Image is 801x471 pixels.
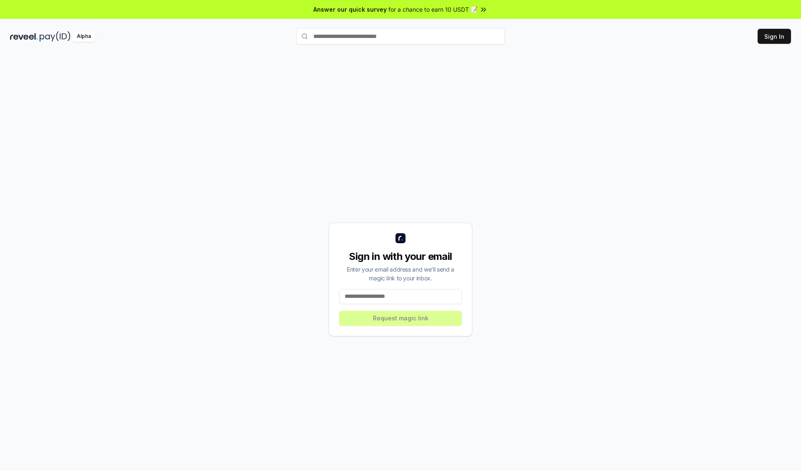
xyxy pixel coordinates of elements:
button: Sign In [758,29,791,44]
img: reveel_dark [10,31,38,42]
div: Sign in with your email [339,250,462,263]
div: Enter your email address and we’ll send a magic link to your inbox. [339,265,462,282]
span: Answer our quick survey [313,5,387,14]
img: logo_small [395,233,406,243]
span: for a chance to earn 10 USDT 📝 [388,5,478,14]
img: pay_id [40,31,71,42]
div: Alpha [72,31,96,42]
